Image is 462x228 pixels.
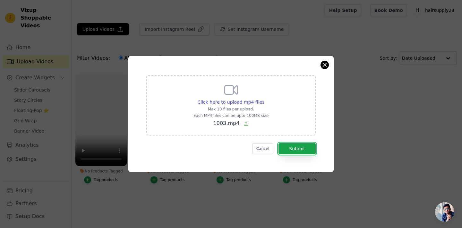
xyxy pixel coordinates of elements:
[321,61,329,69] button: Close modal
[193,113,269,118] p: Each MP4 files can be upto 100MB size
[252,143,274,154] button: Cancel
[435,202,454,222] div: Open chat
[278,143,316,154] button: Submit
[198,100,265,105] span: Click here to upload mp4 files
[213,120,240,126] span: 1003.mp4
[193,107,269,112] p: Max 10 files per upload.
